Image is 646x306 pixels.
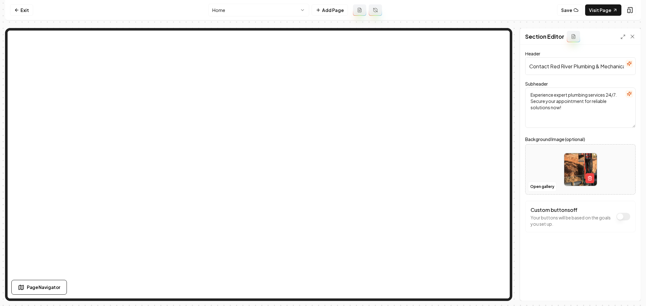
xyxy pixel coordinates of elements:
[525,32,564,41] h2: Section Editor
[11,280,67,295] button: Page Navigator
[10,4,33,16] a: Exit
[369,4,382,16] button: Regenerate page
[564,153,597,186] img: image
[585,4,621,16] a: Visit Page
[312,4,348,16] button: Add Page
[525,135,636,143] label: Background Image (optional)
[528,182,556,192] button: Open gallery
[525,81,548,87] label: Subheader
[525,57,636,75] input: Header
[557,4,583,16] button: Save
[531,207,578,213] label: Custom buttons off
[353,4,366,16] button: Add admin page prompt
[525,51,540,56] label: Header
[531,214,613,227] p: Your buttons will be based on the goals you set up.
[567,31,580,42] button: Add admin section prompt
[27,284,60,291] span: Page Navigator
